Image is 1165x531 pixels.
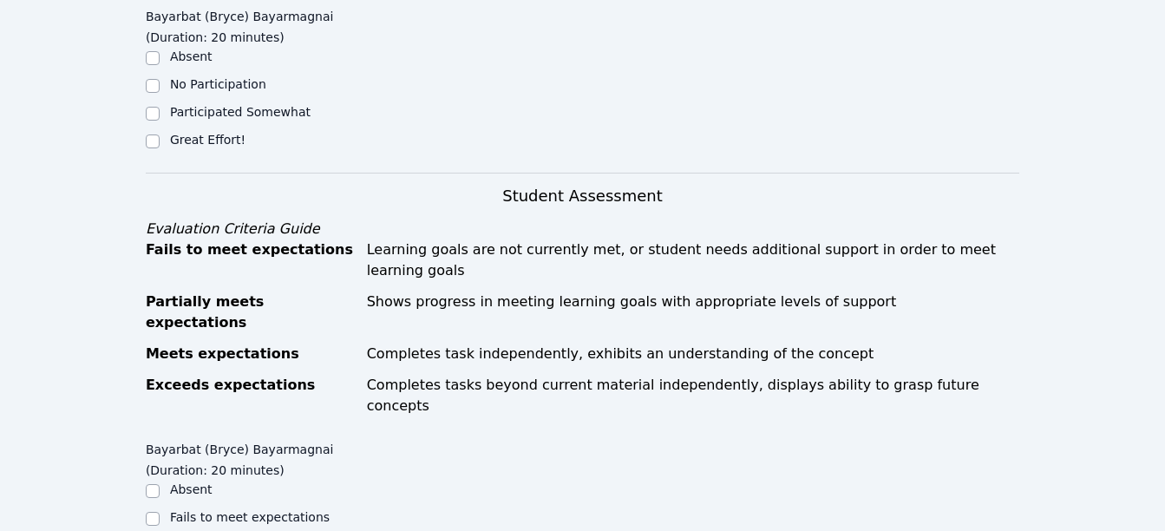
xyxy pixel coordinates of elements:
label: Absent [170,49,213,63]
div: Partially meets expectations [146,292,357,333]
div: Learning goals are not currently met, or student needs additional support in order to meet learni... [367,239,1019,281]
label: Participated Somewhat [170,105,311,119]
div: Meets expectations [146,344,357,364]
div: Evaluation Criteria Guide [146,219,1019,239]
div: Completes tasks beyond current material independently, displays ability to grasp future concepts [367,375,1019,416]
div: Shows progress in meeting learning goals with appropriate levels of support [367,292,1019,333]
div: Exceeds expectations [146,375,357,416]
h3: Student Assessment [146,184,1019,208]
div: Completes task independently, exhibits an understanding of the concept [367,344,1019,364]
legend: Bayarbat (Bryce) Bayarmagnai (Duration: 20 minutes) [146,1,364,48]
div: Fails to meet expectations [146,239,357,281]
label: Absent [170,482,213,496]
label: No Participation [170,77,266,91]
label: Fails to meet expectations [170,510,330,524]
legend: Bayarbat (Bryce) Bayarmagnai (Duration: 20 minutes) [146,434,364,481]
label: Great Effort! [170,133,245,147]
